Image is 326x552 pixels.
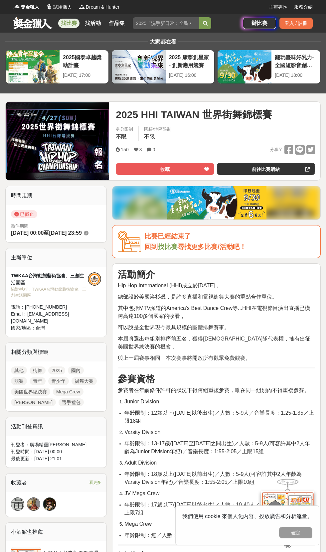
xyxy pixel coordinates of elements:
span: 至 [44,230,49,236]
a: 找比賽 [58,19,80,28]
div: 電話： [PHONE_NUMBER] [11,304,88,311]
span: Hip Hop International (HHI)成立於[DATE]， [118,283,220,288]
a: Mega Crew [53,388,83,396]
span: 國家/地區： [11,325,36,331]
button: 確定 [279,527,312,538]
img: d2146d9a-e6f6-4337-9592-8cefde37ba6b.png [261,491,314,535]
div: 2025國泰卓越獎助計畫 [63,54,105,69]
span: 收藏者 [11,480,27,485]
span: [DATE] 00:00 [11,230,44,236]
span: 年齡限制：18歲以上([DATE]以前出生)／人數：5-9人(可容許其中2人年齡為Varsity Division年紀)／音樂長度：1:55-2:05／上限10組 [124,471,301,485]
div: 時間走期 [6,186,106,205]
span: 年齡限制：無／人數：10-40人／音樂長度：3:00-4:00／上限7組 [124,532,275,538]
a: 黃 [11,497,24,511]
input: 2025「洗手新日常：全民 ALL IN」洗手歌全台徵選 [133,17,199,29]
a: 找活動 [82,19,103,28]
img: Logo [79,3,85,10]
span: 不限 [144,134,155,139]
img: 7b6cf212-c677-421d-84b6-9f9188593924.jpg [167,186,266,219]
span: 大家都在看 [148,39,178,45]
img: Avatar [27,498,40,510]
a: 街舞大賽 [72,377,97,385]
a: Avatar [27,497,40,511]
div: Email： [EMAIL_ADDRESS][DOMAIN_NAME] [11,311,88,325]
div: TWKAA台灣動態藝術協會、三創生活園區 [11,272,88,286]
div: 2025 康寧創星家 - 創新應用競賽 [169,54,211,69]
div: 身分限制 [116,126,133,133]
span: 回到 [144,243,158,250]
a: 2025 [48,366,65,374]
span: 參賽者在年齡條件許可的狀況下得跨組重複參賽，唯在同一組別內不得重複參賽。 [118,387,309,393]
span: 徵件期間 [11,223,28,228]
span: 我們使用 cookie 來個人化內容、投放廣告和分析流量。 [182,513,312,519]
div: 比賽已經結束了 [144,231,315,242]
div: 活動刊登資訊 [6,417,106,436]
a: 翻玩臺味好乳力-全國短影音創意大募集[DATE] 18:00 [217,50,321,84]
div: [DATE] 16:00 [169,72,211,79]
span: 試用獵人 [53,4,72,11]
a: Logo試用獵人 [46,4,72,11]
div: 刊登時間： [DATE] 00:00 [11,448,101,455]
a: 2025國泰卓越獎助計畫[DATE] 17:00 [5,50,109,84]
div: 協辦/執行： TWKAA台灣動態藝術協會、三創生活園區 [11,286,88,298]
div: [DATE] 17:00 [63,72,105,79]
span: 不限 [116,134,126,139]
a: 美國世界總決賽 [11,388,50,396]
span: 台灣 [36,325,45,331]
button: 收藏 [116,163,214,175]
span: Mega Crew [124,521,152,527]
div: [DATE] 18:00 [275,72,317,79]
a: 作品集 [106,19,127,28]
div: 小酒館也推薦 [6,523,106,541]
span: 其中包括MTV頻道的America’s Best Dance Crew等...HHI在電視節目演出直播已橫跨高達100多個國家的收看， [118,305,310,319]
span: 可以說是全世界現今最具規模的團體排舞賽事。 [118,325,230,330]
span: 已截止 [11,210,37,218]
div: 登入 / 註冊 [279,18,313,29]
span: JV Mega Crew [124,490,159,496]
a: 青少年 [48,377,69,385]
span: Varsity Division [124,429,160,435]
strong: 活動簡介 [118,269,155,280]
span: 年齡限制：13-17歲([DATE]至[DATE]之間出生)／人數：5-9人(可容許其中2人年齡為Junior Division年紀)／音樂長度：1:55-2:05／上限15組 [124,441,310,454]
span: 150 [121,147,128,152]
span: 3 [139,147,142,152]
img: Logo [46,3,53,10]
span: 分享至 [270,145,283,155]
a: 其他 [11,366,27,374]
a: 2025 康寧創星家 - 創新應用競賽[DATE] 16:00 [111,50,215,84]
span: 總部設於美國洛杉磯，是許多直播和電視街舞大賽的重點合作單位。 [118,294,277,300]
strong: 參賽資格 [118,374,155,384]
div: 刊登者： 廣場精靈[PERSON_NAME] [11,441,101,448]
img: Icon [118,231,141,252]
a: 競賽 [11,377,27,385]
span: Adult Division [124,460,157,466]
span: 2025 HHI TAIWAN 世界街舞錦標賽 [116,107,272,122]
a: Logo獎金獵人 [13,4,39,11]
a: 找比賽 [158,243,178,250]
div: 主辦單位 [6,248,106,267]
a: 青年 [30,377,46,385]
div: 國籍/地區限制 [144,126,171,133]
span: Junior Division [124,399,159,404]
a: 主辦專區 [269,4,287,11]
span: 本屆將選出每組別排序前五名，獲得[DEMOGRAPHIC_DATA]隊代表權，擁有出征美國世界總決賽的機會， [118,336,310,349]
span: 與上一屆賽事相同，本次賽事將開放所有觀眾免費觀賽。 [118,355,251,361]
span: 0 [152,147,155,152]
a: 前往比賽網站 [217,163,315,175]
div: 最後更新： [DATE] 21:01 [11,455,101,462]
span: [DATE] 23:59 [49,230,81,236]
span: 尋找更多比賽/活動吧！ [178,243,246,250]
div: 相關分類與標籤 [6,343,106,361]
a: Avatar [43,497,56,511]
span: 年齡限制：12歲以下([DATE]以後出生)／人數：5-9人／音樂長度：1:25-1:35／上限18組 [124,410,314,424]
a: 辦比賽 [243,18,276,29]
a: 選手禮包 [59,398,84,406]
a: 街舞 [30,366,46,374]
div: 翻玩臺味好乳力-全國短影音創意大募集 [275,54,317,69]
span: Dream & Hunter [86,4,119,11]
span: 年齡限制：17歲以下([DATE]以後出生)／人數：10-40人／音樂長度：2:30-3:30／上限7組 [124,502,314,515]
span: 看更多 [89,479,101,486]
img: Cover Image [6,109,109,173]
